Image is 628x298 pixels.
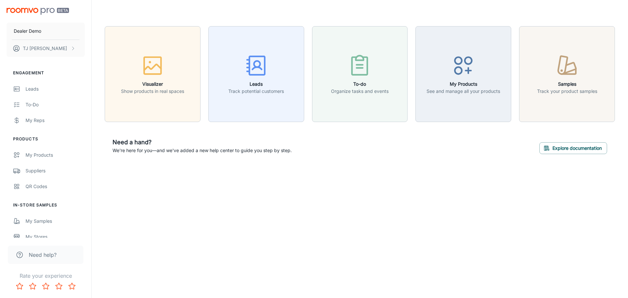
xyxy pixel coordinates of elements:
a: LeadsTrack potential customers [208,70,304,77]
p: Track potential customers [228,88,284,95]
h6: Visualizer [121,80,184,88]
button: My ProductsSee and manage all your products [415,26,511,122]
a: To-doOrganize tasks and events [312,70,408,77]
div: QR Codes [26,183,85,190]
button: LeadsTrack potential customers [208,26,304,122]
button: Explore documentation [539,142,607,154]
h6: Need a hand? [113,138,292,147]
p: Track your product samples [537,88,597,95]
a: SamplesTrack your product samples [519,70,615,77]
p: TJ [PERSON_NAME] [23,45,67,52]
p: Show products in real spaces [121,88,184,95]
button: SamplesTrack your product samples [519,26,615,122]
h6: Leads [228,80,284,88]
button: To-doOrganize tasks and events [312,26,408,122]
p: We're here for you—and we've added a new help center to guide you step by step. [113,147,292,154]
button: VisualizerShow products in real spaces [105,26,201,122]
p: See and manage all your products [427,88,500,95]
button: TJ [PERSON_NAME] [7,40,85,57]
div: My Reps [26,117,85,124]
p: Organize tasks and events [331,88,389,95]
div: Leads [26,85,85,93]
div: To-do [26,101,85,108]
div: Suppliers [26,167,85,174]
h6: Samples [537,80,597,88]
button: Dealer Demo [7,23,85,40]
a: Explore documentation [539,144,607,151]
h6: To-do [331,80,389,88]
div: My Products [26,151,85,159]
h6: My Products [427,80,500,88]
p: Dealer Demo [14,27,41,35]
img: Roomvo PRO Beta [7,8,69,15]
a: My ProductsSee and manage all your products [415,70,511,77]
